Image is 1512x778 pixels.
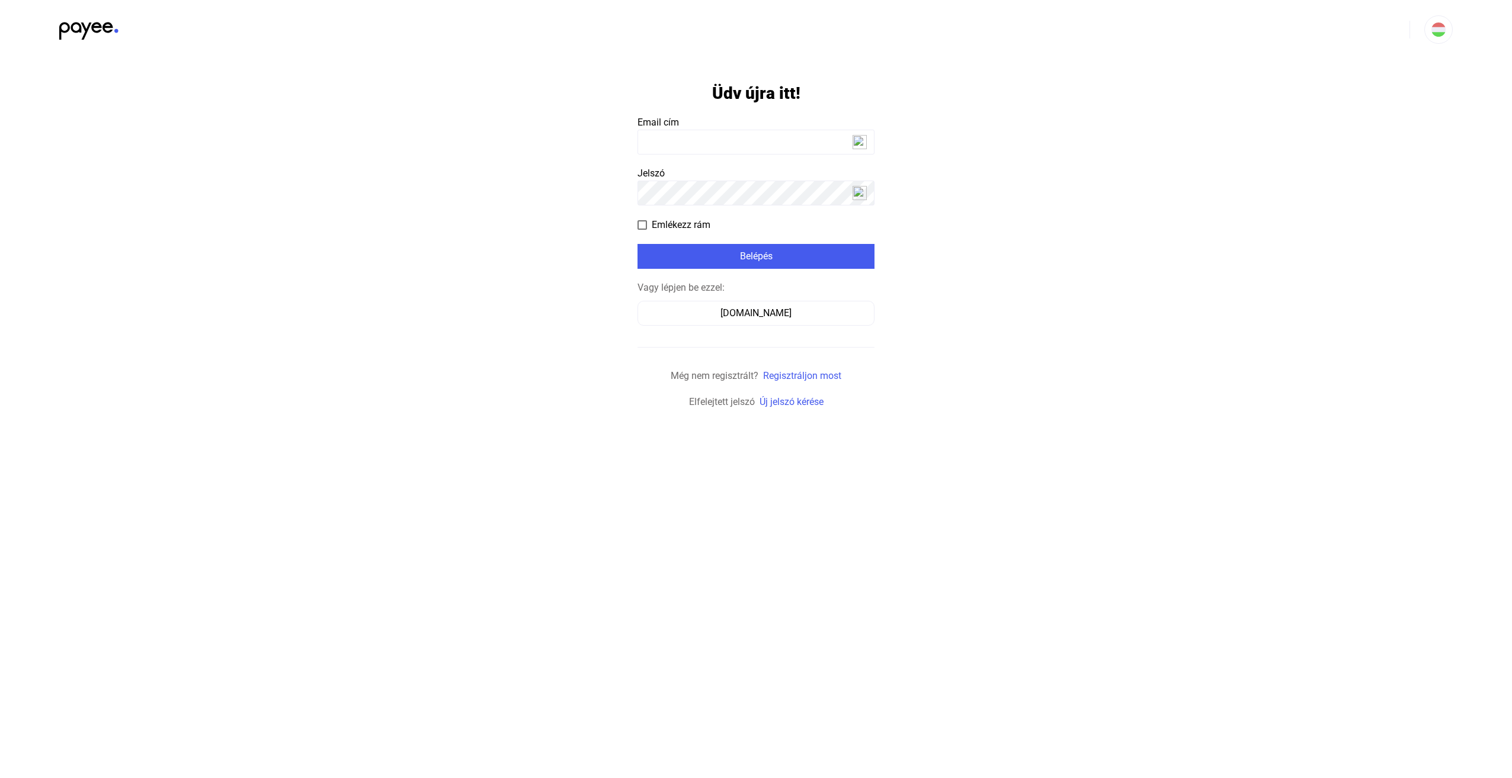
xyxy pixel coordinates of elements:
span: Email cím [638,117,679,128]
div: [DOMAIN_NAME] [642,306,870,320]
div: Vagy lépjen be ezzel: [638,281,874,295]
img: npw-badge-icon-locked.svg [853,135,867,149]
h1: Üdv újra itt! [712,83,800,104]
a: [DOMAIN_NAME] [638,307,874,319]
img: HU [1431,22,1446,37]
div: Belépés [641,249,871,263]
span: Jelszó [638,168,665,179]
button: Belépés [638,244,874,269]
span: Elfelejtett jelszó [689,396,755,407]
a: Regisztráljon most [763,370,841,381]
button: HU [1424,15,1453,44]
a: Új jelszó kérése [760,396,824,407]
button: [DOMAIN_NAME] [638,301,874,326]
span: Még nem regisztrált? [671,370,758,381]
span: Emlékezz rám [652,218,710,232]
img: npw-badge-icon-locked.svg [853,186,867,200]
img: black-payee-blue-dot.svg [59,15,118,40]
